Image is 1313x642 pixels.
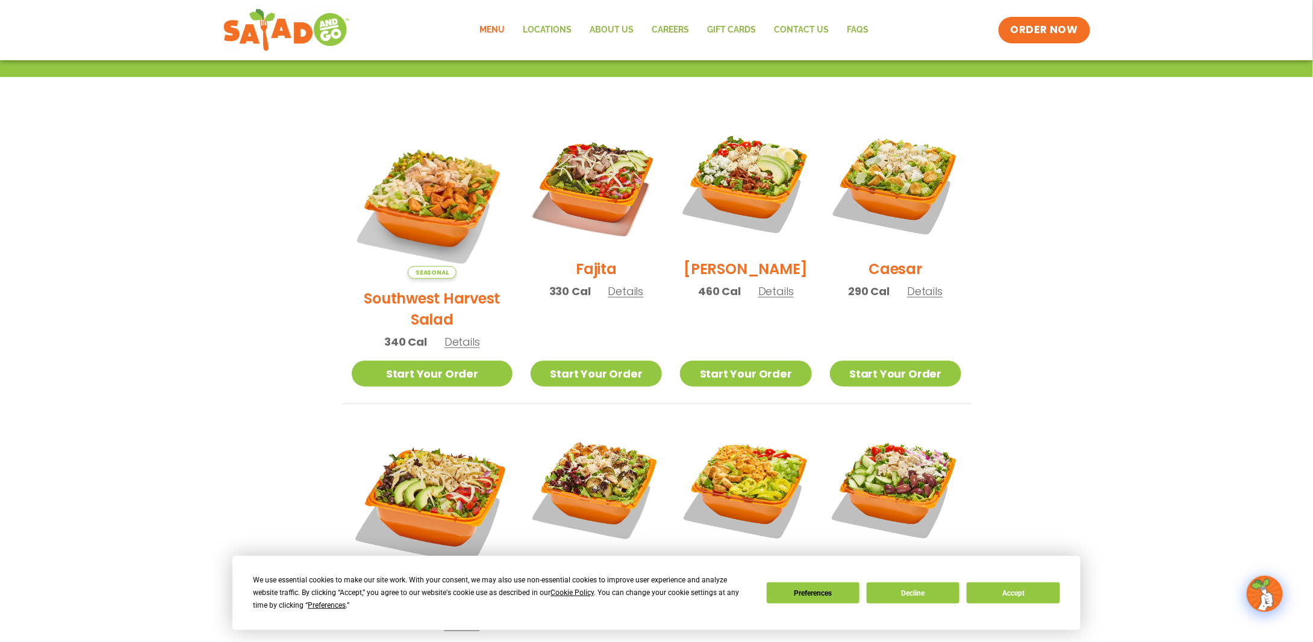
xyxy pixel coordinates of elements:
[838,16,878,44] a: FAQs
[581,16,643,44] a: About Us
[352,422,513,583] img: Product photo for BBQ Ranch Salad
[758,284,794,299] span: Details
[514,16,581,44] a: Locations
[698,16,765,44] a: GIFT CARDS
[232,556,1081,630] div: Cookie Consent Prompt
[907,284,943,299] span: Details
[765,16,838,44] a: Contact Us
[608,284,644,299] span: Details
[549,283,591,299] span: 330 Cal
[643,16,698,44] a: Careers
[830,422,961,553] img: Product photo for Greek Salad
[830,361,961,387] a: Start Your Order
[352,361,513,387] a: Start Your Order
[470,16,514,44] a: Menu
[531,118,662,249] img: Product photo for Fajita Salad
[680,361,811,387] a: Start Your Order
[680,422,811,553] img: Product photo for Buffalo Chicken Salad
[698,283,741,299] span: 460 Cal
[684,258,808,279] h2: [PERSON_NAME]
[767,582,859,603] button: Preferences
[444,334,480,349] span: Details
[444,617,479,632] span: Details
[531,422,662,553] img: Product photo for Roasted Autumn Salad
[680,118,811,249] img: Product photo for Cobb Salad
[531,361,662,387] a: Start Your Order
[867,582,959,603] button: Decline
[869,258,923,279] h2: Caesar
[550,588,594,597] span: Cookie Policy
[223,6,350,54] img: new-SAG-logo-768×292
[308,601,346,609] span: Preferences
[352,118,513,279] img: Product photo for Southwest Harvest Salad
[352,288,513,330] h2: Southwest Harvest Salad
[1248,577,1282,611] img: wpChatIcon
[384,334,427,350] span: 340 Cal
[253,574,752,612] div: We use essential cookies to make our site work. With your consent, we may also use non-essential ...
[999,17,1090,43] a: ORDER NOW
[470,16,878,44] nav: Menu
[830,118,961,249] img: Product photo for Caesar Salad
[967,582,1059,603] button: Accept
[849,283,890,299] span: 290 Cal
[408,266,457,279] span: Seasonal
[1011,23,1078,37] span: ORDER NOW
[576,258,617,279] h2: Fajita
